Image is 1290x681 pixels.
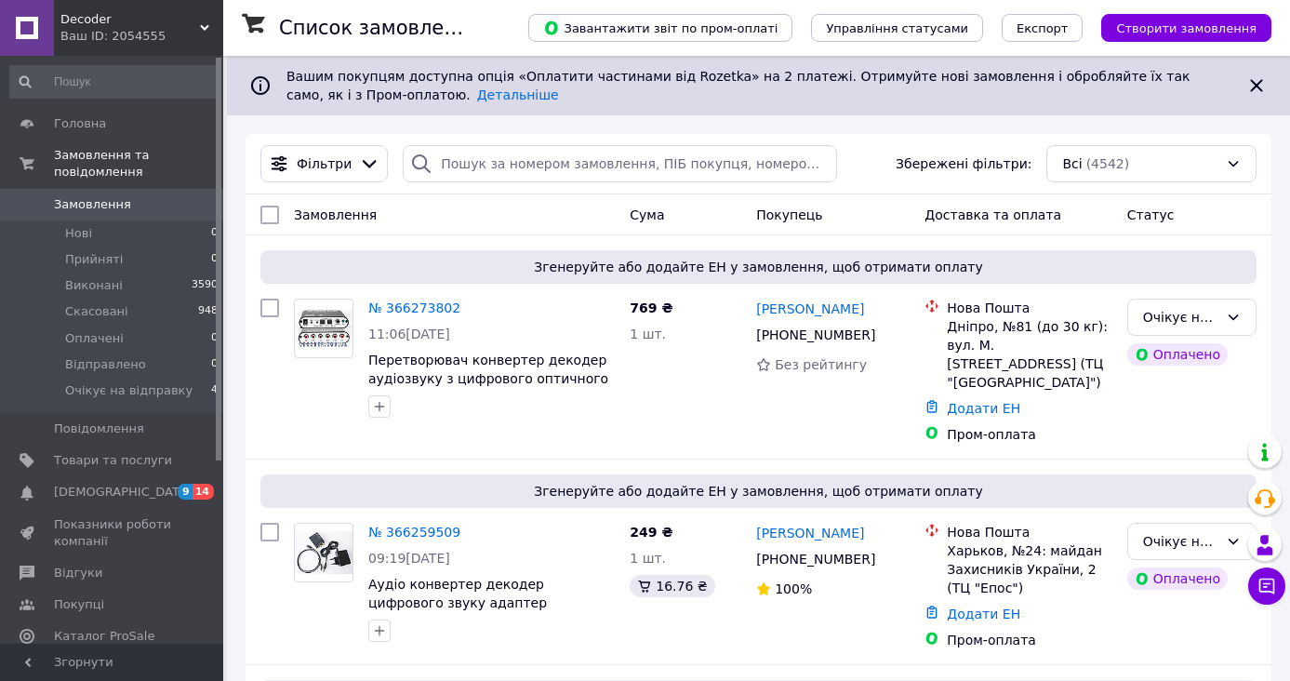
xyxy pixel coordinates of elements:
span: Головна [54,115,106,132]
span: Cума [630,207,664,222]
a: № 366259509 [368,525,460,540]
span: Вашим покупцям доступна опція «Оплатити частинами від Rozetka» на 2 платежі. Отримуйте нові замов... [286,69,1190,102]
span: 9 [178,484,193,500]
h1: Список замовлень [279,17,468,39]
span: Decoder [60,11,200,28]
button: Завантажити звіт по пром-оплаті [528,14,792,42]
span: 0 [211,251,218,268]
input: Пошук за номером замовлення, ПІБ покупця, номером телефону, Email, номером накладної [403,145,837,182]
div: Нова Пошта [947,523,1111,541]
span: Прийняті [65,251,123,268]
div: Оплачено [1127,343,1228,366]
span: Фільтри [297,154,352,173]
a: Детальніше [477,87,559,102]
a: [PERSON_NAME] [756,300,864,318]
a: Додати ЕН [947,401,1020,416]
button: Управління статусами [811,14,983,42]
span: Покупці [54,596,104,613]
span: [PHONE_NUMBER] [756,327,875,342]
span: 0 [211,356,218,373]
span: Відправлено [65,356,146,373]
div: Оплачено [1127,567,1228,590]
span: (4542) [1086,156,1130,171]
input: Пошук [9,65,219,99]
span: 0 [211,225,218,242]
span: Відгуки [54,565,102,581]
span: 100% [775,581,812,596]
div: Очікує на відправку [1143,307,1218,327]
span: Без рейтингу [775,357,867,372]
span: 769 ₴ [630,300,672,315]
span: Замовлення [294,207,377,222]
button: Експорт [1002,14,1084,42]
div: Дніпро, №81 (до 30 кг): вул. М. [STREET_ADDRESS] (ТЦ "[GEOGRAPHIC_DATA]") [947,317,1111,392]
span: 09:19[DATE] [368,551,450,566]
span: Згенеруйте або додайте ЕН у замовлення, щоб отримати оплату [268,258,1249,276]
span: Збережені фільтри: [896,154,1031,173]
div: Нова Пошта [947,299,1111,317]
div: Ваш ID: 2054555 [60,28,223,45]
span: 3590 [192,277,218,294]
a: Аудіо конвертер декодер цифрового звуку адаптер перехідник spdif toslink optical coaxial в аналог... [368,577,614,666]
span: Доставка та оплата [924,207,1061,222]
span: Завантажити звіт по пром-оплаті [543,20,778,36]
div: Харьков, №24: майдан Захисників України, 2 (ТЦ "Епос") [947,541,1111,597]
span: [DEMOGRAPHIC_DATA] [54,484,192,501]
span: Оплачені [65,330,124,347]
span: 1 шт. [630,551,666,566]
button: Чат з покупцем [1248,567,1285,605]
span: Товари та послуги [54,452,172,469]
div: Очікує на відправку [1143,531,1218,552]
span: 1 шт. [630,327,666,341]
div: Пром-оплата [947,425,1111,444]
a: [PERSON_NAME] [756,524,864,542]
span: 249 ₴ [630,525,672,540]
span: Каталог ProSale [54,628,154,645]
a: Перетворювач конвертер декодер аудіозвуку з цифрового оптичного коаксіального в аналоговий 5.1 тю... [368,353,608,423]
span: 4 [211,382,218,399]
span: Створити замовлення [1116,21,1257,35]
span: Виконані [65,277,123,294]
span: Згенеруйте або додайте ЕН у замовлення, щоб отримати оплату [268,482,1249,501]
span: Статус [1127,207,1175,222]
img: Фото товару [295,310,352,347]
span: 11:06[DATE] [368,327,450,341]
span: Експорт [1017,21,1069,35]
span: Скасовані [65,303,128,320]
span: Покупець [756,207,822,222]
span: 948 [198,303,218,320]
a: Додати ЕН [947,607,1020,621]
span: Замовлення [54,196,131,213]
button: Створити замовлення [1101,14,1271,42]
a: Фото товару [294,523,353,582]
span: [PHONE_NUMBER] [756,552,875,567]
span: Управління статусами [826,21,968,35]
div: 16.76 ₴ [630,575,714,597]
a: Створити замовлення [1083,20,1271,34]
img: Фото товару [295,531,352,575]
span: Всі [1062,154,1082,173]
span: Повідомлення [54,421,144,437]
a: Фото товару [294,299,353,358]
span: Нові [65,225,92,242]
span: 0 [211,330,218,347]
span: Замовлення та повідомлення [54,147,223,180]
span: Очікує на відправку [65,382,193,399]
span: 14 [193,484,214,500]
span: Показники роботи компанії [54,516,172,550]
a: № 366273802 [368,300,460,315]
div: Пром-оплата [947,631,1111,649]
